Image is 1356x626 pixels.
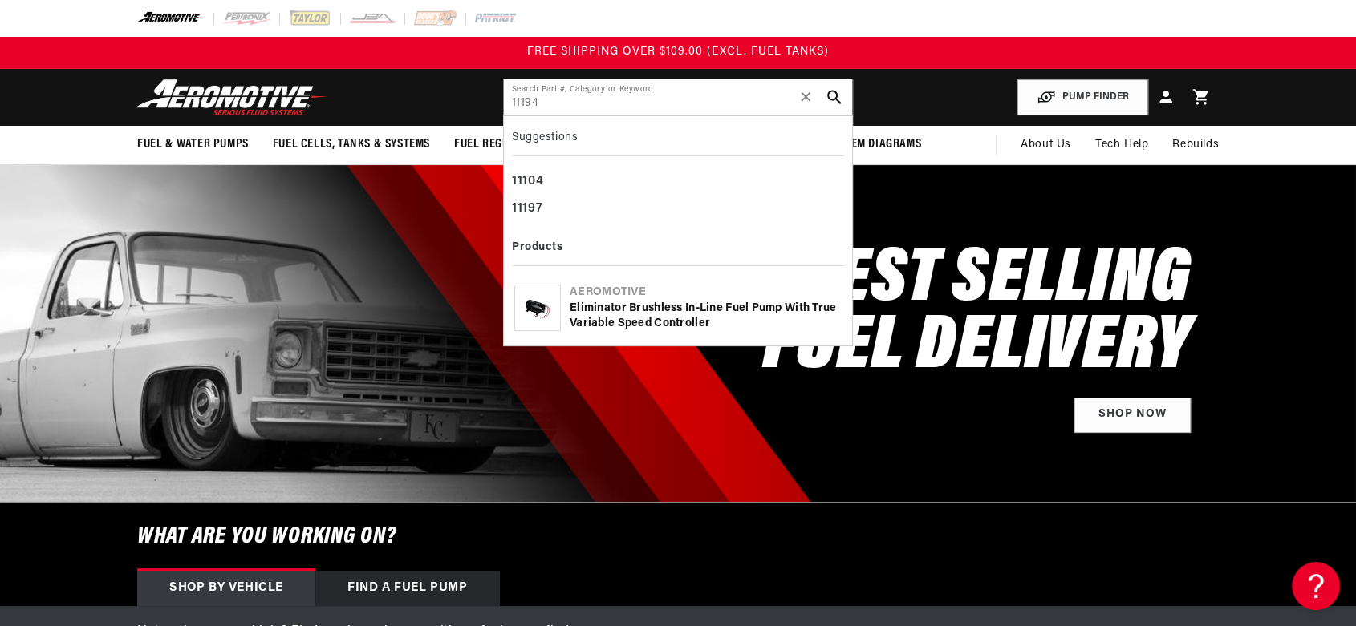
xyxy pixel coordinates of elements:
h6: What are you working on? [97,503,1259,571]
div: Find a Fuel Pump [315,571,500,606]
summary: Fuel & Water Pumps [125,126,261,164]
div: Shop by vehicle [137,571,315,606]
span: Tech Help [1095,136,1148,154]
img: Eliminator Brushless In-Line Fuel Pump with True Variable Speed Controller [515,293,560,324]
button: search button [817,79,852,115]
h2: SHOP BEST SELLING FUEL DELIVERY [627,247,1191,382]
summary: Rebuilds [1160,126,1231,164]
div: 11104 [512,168,844,196]
div: 11197 [512,196,844,223]
summary: Fuel Regulators [442,126,560,164]
span: System Diagrams [826,136,921,153]
input: Search by Part Number, Category or Keyword [504,79,852,115]
b: Products [512,241,562,253]
span: FREE SHIPPING OVER $109.00 (EXCL. FUEL TANKS) [527,46,829,58]
a: Shop Now [1074,398,1191,434]
div: Suggestions [512,124,844,156]
button: PUMP FINDER [1017,79,1148,115]
a: About Us [1009,126,1083,164]
summary: Fuel Cells, Tanks & Systems [261,126,442,164]
summary: Tech Help [1083,126,1160,164]
span: About Us [1021,139,1071,151]
span: Fuel Regulators [454,136,548,153]
img: Aeromotive [132,79,332,116]
span: Fuel Cells, Tanks & Systems [273,136,430,153]
span: Fuel & Water Pumps [137,136,249,153]
span: ✕ [798,84,813,110]
span: Rebuilds [1172,136,1219,154]
div: Aeromotive [570,285,842,301]
div: Eliminator Brushless In-Line Fuel Pump with True Variable Speed Controller [570,301,842,332]
summary: System Diagrams [814,126,933,164]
